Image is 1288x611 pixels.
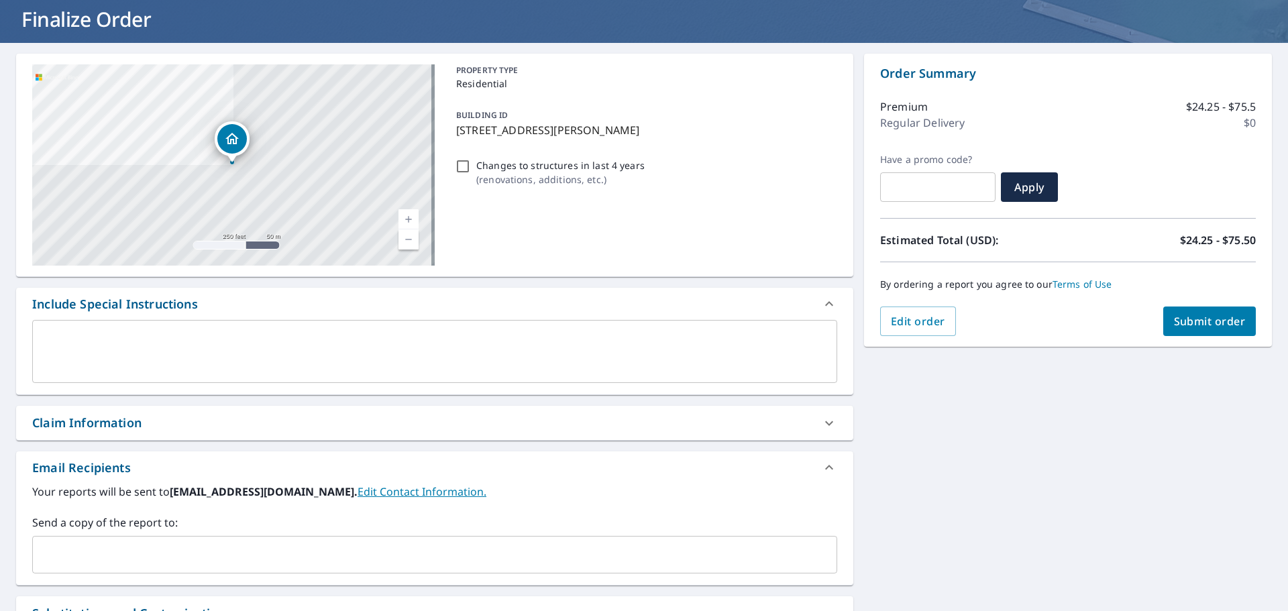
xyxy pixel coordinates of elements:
p: Residential [456,76,832,91]
a: Terms of Use [1053,278,1112,290]
p: Estimated Total (USD): [880,232,1068,248]
p: Order Summary [880,64,1256,82]
div: Email Recipients [16,451,853,484]
div: Include Special Instructions [32,295,198,313]
p: $0 [1244,115,1256,131]
p: Changes to structures in last 4 years [476,158,645,172]
label: Your reports will be sent to [32,484,837,500]
span: Apply [1012,180,1047,195]
label: Have a promo code? [880,154,996,166]
b: [EMAIL_ADDRESS][DOMAIN_NAME]. [170,484,358,499]
div: Dropped pin, building 1, Residential property, 12393 Russell Ave Chino, CA 91710 [215,121,250,163]
div: Include Special Instructions [16,288,853,320]
p: PROPERTY TYPE [456,64,832,76]
div: Claim Information [16,406,853,440]
p: [STREET_ADDRESS][PERSON_NAME] [456,122,832,138]
p: Regular Delivery [880,115,965,131]
p: ( renovations, additions, etc. ) [476,172,645,186]
h1: Finalize Order [16,5,1272,33]
span: Edit order [891,314,945,329]
p: $24.25 - $75.50 [1180,232,1256,248]
div: Claim Information [32,414,142,432]
p: Premium [880,99,928,115]
span: Submit order [1174,314,1246,329]
p: By ordering a report you agree to our [880,278,1256,290]
button: Apply [1001,172,1058,202]
a: EditContactInfo [358,484,486,499]
a: Current Level 17, Zoom Out [398,229,419,249]
div: Email Recipients [32,459,131,477]
label: Send a copy of the report to: [32,514,837,531]
a: Current Level 17, Zoom In [398,209,419,229]
button: Edit order [880,307,956,336]
button: Submit order [1163,307,1256,336]
p: $24.25 - $75.5 [1186,99,1256,115]
p: BUILDING ID [456,109,508,121]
